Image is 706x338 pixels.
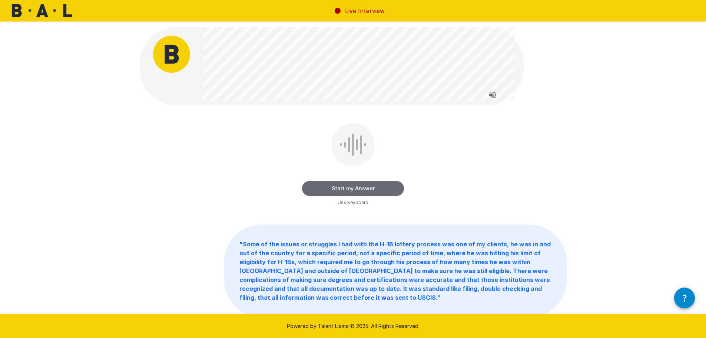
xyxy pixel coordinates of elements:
[345,6,385,15] p: Live Interview
[302,181,404,196] button: Start my Answer
[485,88,500,102] button: Read questions aloud
[239,240,551,301] b: " Some of the issues or struggles I had with the H-1B lottery process was one of my clients, he w...
[9,322,697,330] p: Powered by Talent Llama © 2025. All Rights Reserved.
[153,36,190,73] img: bal_avatar.png
[338,199,368,206] span: Use Keyboard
